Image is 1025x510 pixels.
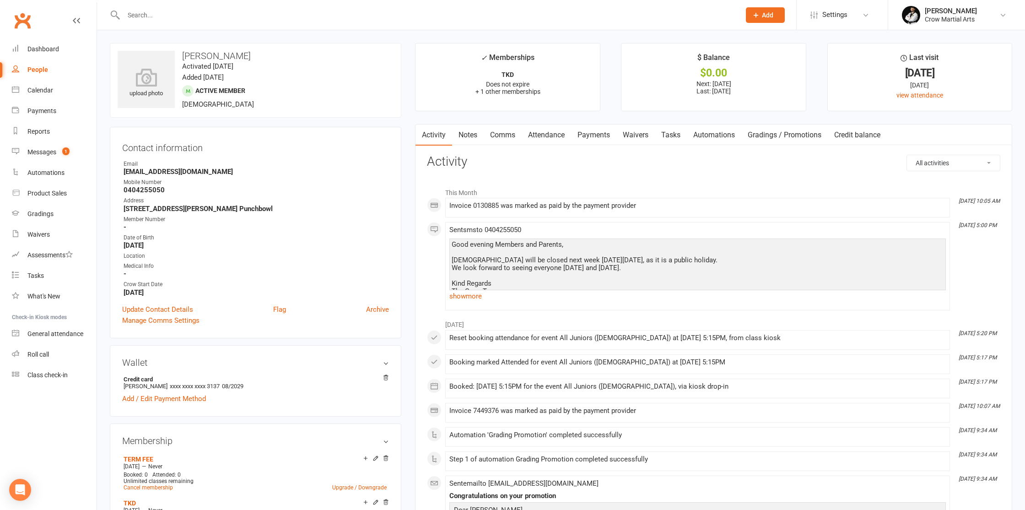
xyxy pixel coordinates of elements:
a: Credit balance [828,125,887,146]
a: Notes [452,125,484,146]
li: [DATE] [427,315,1000,330]
a: Dashboard [12,39,97,60]
i: [DATE] 5:17 PM [959,379,997,385]
div: Open Intercom Messenger [9,479,31,501]
a: Tasks [12,266,97,286]
a: Tasks [655,125,687,146]
div: Reports [27,128,50,135]
span: [DATE] [124,463,140,470]
div: Reset booking attendance for event All Juniors ([DEMOGRAPHIC_DATA]) at [DATE] 5:15PM, from class ... [449,334,946,342]
h3: Membership [122,436,389,446]
i: [DATE] 5:17 PM [959,354,997,361]
a: Reports [12,121,97,142]
a: Add / Edit Payment Method [122,393,206,404]
span: 08/2029 [222,383,243,390]
a: Payments [571,125,616,146]
strong: [DATE] [124,288,389,297]
span: Booked: 0 [124,472,148,478]
i: [DATE] 10:05 AM [959,198,1000,204]
div: Tasks [27,272,44,279]
span: Add [762,11,773,19]
span: Never [148,463,162,470]
span: Settings [822,5,847,25]
li: This Month [427,183,1000,198]
div: Email [124,160,389,168]
time: Activated [DATE] [182,62,233,71]
a: Comms [484,125,522,146]
span: 1 [62,147,70,155]
li: [PERSON_NAME] [122,374,389,391]
span: Active member [195,87,245,94]
h3: Wallet [122,358,389,368]
span: + 1 other memberships [475,88,540,95]
div: People [27,66,48,73]
span: Sent email to [EMAIL_ADDRESS][DOMAIN_NAME] [449,479,599,488]
div: Messages [27,148,56,156]
a: Attendance [522,125,571,146]
div: [PERSON_NAME] [925,7,977,15]
img: thumb_image1654264687.png [902,6,920,24]
i: [DATE] 9:34 AM [959,451,997,458]
a: Roll call [12,344,97,365]
a: TKD [124,499,136,507]
i: [DATE] 9:34 AM [959,427,997,434]
a: Automations [12,163,97,183]
div: What's New [27,293,60,300]
time: Added [DATE] [182,73,224,81]
div: Address [124,196,389,205]
a: People [12,60,97,80]
strong: [STREET_ADDRESS][PERSON_NAME] Punchbowl [124,205,389,213]
div: Good evening Members and Parents, [DEMOGRAPHIC_DATA] will be closed next week [DATE][DATE], as it... [452,241,944,311]
div: Automations [27,169,65,176]
button: Add [746,7,785,23]
div: Invoice 0130885 was marked as paid by the payment provider [449,202,946,210]
div: [DATE] [836,80,1003,90]
div: Dashboard [27,45,59,53]
div: Step 1 of automation Grading Promotion completed successfully [449,456,946,463]
div: Mobile Number [124,178,389,187]
div: Member Number [124,215,389,224]
a: Flag [273,304,286,315]
div: — [121,463,389,470]
p: Next: [DATE] Last: [DATE] [630,80,797,95]
h3: [PERSON_NAME] [118,51,394,61]
div: Automation 'Grading Promotion' completed successfully [449,431,946,439]
div: Product Sales [27,190,67,197]
div: Booking marked Attended for event All Juniors ([DEMOGRAPHIC_DATA]) at [DATE] 5:15PM [449,358,946,366]
a: Manage Comms Settings [122,315,200,326]
i: [DATE] 9:34 AM [959,476,997,482]
a: Cancel membership [124,484,173,491]
a: Gradings / Promotions [741,125,828,146]
div: $0.00 [630,68,797,78]
a: Activity [415,125,452,146]
a: Payments [12,101,97,121]
a: Automations [687,125,741,146]
span: Does not expire [486,81,529,88]
i: [DATE] 10:07 AM [959,403,1000,409]
a: show more [449,290,946,303]
input: Search... [121,9,734,22]
i: [DATE] 5:00 PM [959,222,997,228]
a: Upgrade / Downgrade [332,484,387,491]
strong: - [124,270,389,278]
strong: TKD [502,71,514,78]
div: Congratulations on your promotion [449,492,946,500]
a: view attendance [896,92,943,99]
div: Crow Martial Arts [925,15,977,23]
div: upload photo [118,68,175,98]
a: What's New [12,286,97,307]
div: $ Balance [697,52,730,68]
div: General attendance [27,330,83,337]
strong: [EMAIL_ADDRESS][DOMAIN_NAME] [124,168,389,176]
div: Assessments [27,251,73,259]
a: Calendar [12,80,97,101]
span: xxxx xxxx xxxx 3137 [170,383,220,390]
a: Update Contact Details [122,304,193,315]
a: Assessments [12,245,97,266]
a: Waivers [616,125,655,146]
div: Date of Birth [124,233,389,242]
i: [DATE] 5:20 PM [959,330,997,336]
div: Payments [27,107,56,114]
strong: - [124,223,389,231]
div: Medical Info [124,262,389,271]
